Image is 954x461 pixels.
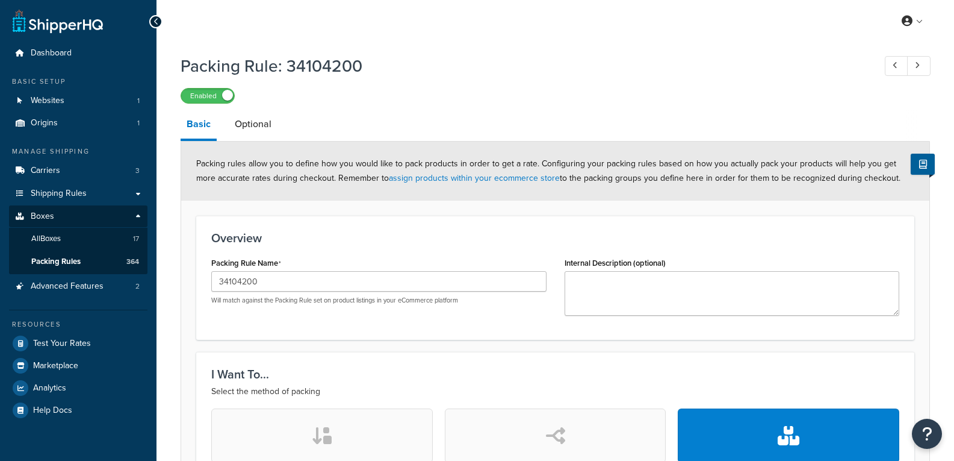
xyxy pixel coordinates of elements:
[31,212,54,222] span: Boxes
[33,361,78,371] span: Marketplace
[137,96,140,106] span: 1
[9,90,147,112] a: Websites1
[9,251,147,273] li: Packing Rules
[9,183,147,205] a: Shipping Rules
[885,56,908,76] a: Previous Record
[9,333,147,354] a: Test Your Rates
[31,189,87,199] span: Shipping Rules
[31,118,58,128] span: Origins
[137,118,140,128] span: 1
[31,166,60,176] span: Carriers
[31,257,81,267] span: Packing Rules
[9,160,147,182] a: Carriers3
[911,154,935,175] button: Show Help Docs
[211,259,281,268] label: Packing Rule Name
[133,234,139,244] span: 17
[135,281,140,292] span: 2
[126,257,139,267] span: 364
[211,384,899,399] p: Select the method of packing
[9,77,147,87] div: Basic Setup
[196,157,900,184] span: Packing rules allow you to define how you would like to pack products in order to get a rate. Con...
[31,48,72,58] span: Dashboard
[31,234,61,244] span: All Boxes
[9,319,147,330] div: Resources
[211,368,899,381] h3: I Want To...
[181,110,217,141] a: Basic
[9,42,147,64] a: Dashboard
[135,166,140,176] span: 3
[9,205,147,228] a: Boxes
[9,377,147,399] a: Analytics
[9,112,147,134] a: Origins1
[9,355,147,377] a: Marketplace
[33,339,91,349] span: Test Your Rates
[389,172,560,184] a: assign products within your ecommerce store
[181,54,863,78] h1: Packing Rule: 34104200
[211,296,547,305] p: Will match against the Packing Rule set on product listings in your eCommerce platform
[33,406,72,416] span: Help Docs
[9,228,147,250] a: AllBoxes17
[33,383,66,394] span: Analytics
[9,112,147,134] li: Origins
[181,89,234,103] label: Enabled
[229,110,277,139] a: Optional
[9,251,147,273] a: Packing Rules364
[9,400,147,421] a: Help Docs
[907,56,931,76] a: Next Record
[9,275,147,298] a: Advanced Features2
[9,205,147,274] li: Boxes
[9,275,147,298] li: Advanced Features
[9,90,147,112] li: Websites
[912,419,942,449] button: Open Resource Center
[565,259,666,268] label: Internal Description (optional)
[31,281,104,292] span: Advanced Features
[211,231,899,245] h3: Overview
[9,146,147,157] div: Manage Shipping
[31,96,64,106] span: Websites
[9,160,147,182] li: Carriers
